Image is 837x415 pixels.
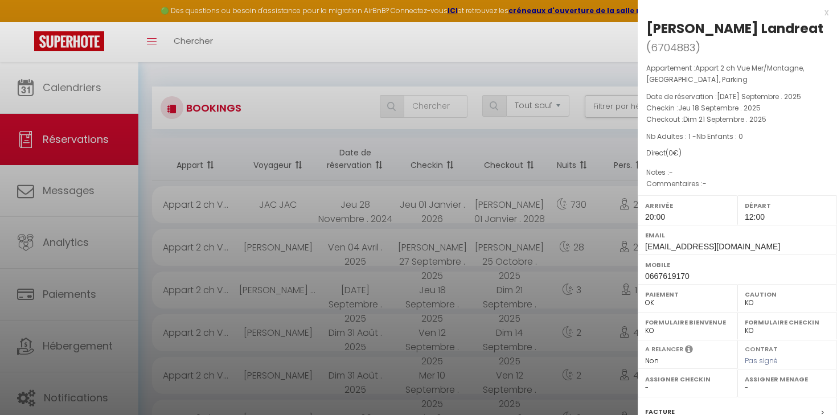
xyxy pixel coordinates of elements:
[645,212,665,221] span: 20:00
[745,212,765,221] span: 12:00
[745,200,830,211] label: Départ
[645,317,730,328] label: Formulaire Bienvenue
[645,259,830,270] label: Mobile
[645,229,830,241] label: Email
[646,102,828,114] p: Checkin :
[646,148,828,159] div: Direct
[668,148,673,158] span: 0
[703,179,707,188] span: -
[651,40,695,55] span: 6704883
[646,39,700,55] span: ( )
[646,132,743,141] span: Nb Adultes : 1 -
[646,63,828,85] p: Appartement :
[669,167,673,177] span: -
[745,356,778,365] span: Pas signé
[745,317,830,328] label: Formulaire Checkin
[9,5,43,39] button: Ouvrir le widget de chat LiveChat
[646,167,828,178] p: Notes :
[646,114,828,125] p: Checkout :
[666,148,682,158] span: ( €)
[645,242,780,251] span: [EMAIL_ADDRESS][DOMAIN_NAME]
[678,103,761,113] span: Jeu 18 Septembre . 2025
[745,344,778,352] label: Contrat
[717,92,801,101] span: [DATE] Septembre . 2025
[683,114,766,124] span: Dim 21 Septembre . 2025
[646,19,823,38] div: [PERSON_NAME] Landreat
[696,132,743,141] span: Nb Enfants : 0
[638,6,828,19] div: x
[745,373,830,385] label: Assigner Menage
[645,344,683,354] label: A relancer
[745,289,830,300] label: Caution
[645,200,730,211] label: Arrivée
[646,63,804,84] span: Appart 2 ch Vue Mer/Montagne, [GEOGRAPHIC_DATA], Parking
[645,373,730,385] label: Assigner Checkin
[645,272,690,281] span: 0667619170
[646,91,828,102] p: Date de réservation :
[646,178,828,190] p: Commentaires :
[685,344,693,357] i: Sélectionner OUI si vous souhaiter envoyer les séquences de messages post-checkout
[645,289,730,300] label: Paiement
